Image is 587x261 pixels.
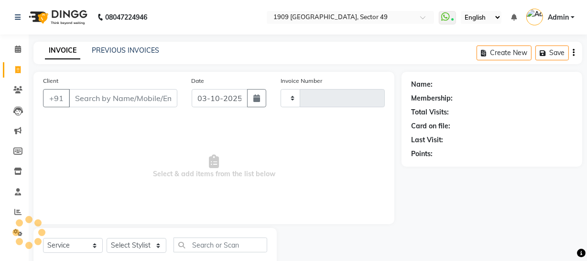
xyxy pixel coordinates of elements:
[411,121,450,131] div: Card on file:
[92,46,159,55] a: PREVIOUS INVOICES
[192,77,205,85] label: Date
[174,238,267,252] input: Search or Scan
[43,119,385,215] span: Select & add items from the list below
[69,89,177,107] input: Search by Name/Mobile/Email/Code
[477,45,532,60] button: Create New
[411,135,443,145] div: Last Visit:
[411,149,433,159] div: Points:
[281,77,322,85] label: Invoice Number
[43,89,70,107] button: +91
[24,4,90,31] img: logo
[526,9,543,25] img: Admin
[411,107,449,117] div: Total Visits:
[45,42,80,59] a: INVOICE
[535,45,569,60] button: Save
[105,4,147,31] b: 08047224946
[43,77,58,85] label: Client
[411,79,433,90] div: Name:
[548,12,569,23] span: Admin
[411,93,453,103] div: Membership:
